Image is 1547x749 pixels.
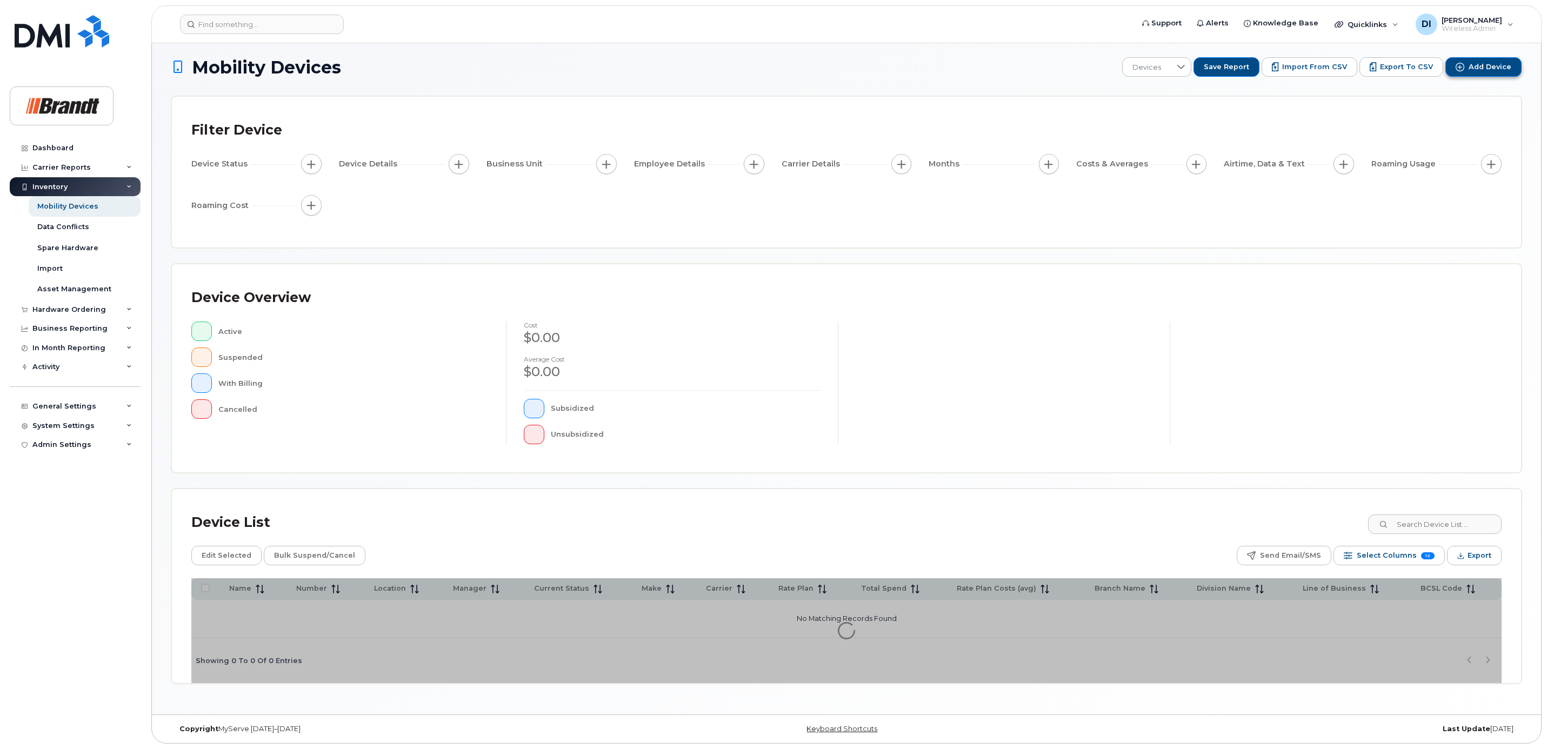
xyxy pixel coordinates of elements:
[782,158,843,170] span: Carrier Details
[1447,546,1502,565] button: Export
[1371,158,1439,170] span: Roaming Usage
[191,200,252,211] span: Roaming Cost
[1357,547,1417,564] span: Select Columns
[1071,725,1522,733] div: [DATE]
[218,347,489,367] div: Suspended
[551,425,821,444] div: Unsubsidized
[202,547,251,564] span: Edit Selected
[1469,62,1511,72] span: Add Device
[339,158,401,170] span: Device Details
[551,399,821,418] div: Subsidized
[524,356,821,363] h4: Average cost
[191,546,262,565] button: Edit Selected
[1260,547,1321,564] span: Send Email/SMS
[264,546,365,565] button: Bulk Suspend/Cancel
[524,322,821,329] h4: cost
[1468,547,1491,564] span: Export
[218,373,489,393] div: With Billing
[524,329,821,347] div: $0.00
[1262,57,1357,77] button: Import from CSV
[1282,62,1347,72] span: Import from CSV
[1123,58,1171,77] span: Devices
[1237,546,1331,565] button: Send Email/SMS
[524,363,821,381] div: $0.00
[1421,552,1435,559] span: 12
[634,158,708,170] span: Employee Details
[486,158,546,170] span: Business Unit
[1333,546,1445,565] button: Select Columns 12
[218,399,489,419] div: Cancelled
[1224,158,1308,170] span: Airtime, Data & Text
[191,116,282,144] div: Filter Device
[191,284,311,312] div: Device Overview
[192,58,341,77] span: Mobility Devices
[1443,725,1490,733] strong: Last Update
[1076,158,1151,170] span: Costs & Averages
[929,158,963,170] span: Months
[191,158,251,170] span: Device Status
[191,509,270,537] div: Device List
[1204,62,1249,72] span: Save Report
[179,725,218,733] strong: Copyright
[218,322,489,341] div: Active
[1380,62,1433,72] span: Export to CSV
[274,547,355,564] span: Bulk Suspend/Cancel
[806,725,877,733] a: Keyboard Shortcuts
[171,725,622,733] div: MyServe [DATE]–[DATE]
[1359,57,1443,77] button: Export to CSV
[1193,57,1259,77] button: Save Report
[1445,57,1522,77] button: Add Device
[1368,514,1502,534] input: Search Device List ...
